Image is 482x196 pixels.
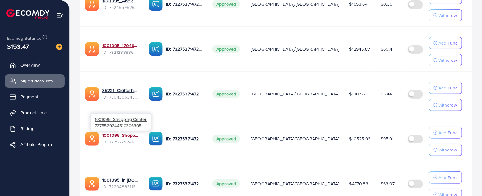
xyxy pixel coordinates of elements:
span: Affiliate Program [20,141,54,148]
span: $10525.93 [349,136,370,142]
span: Billing [20,125,33,132]
span: ID: 7524559526306070535 [102,4,139,10]
span: $95.91 [381,136,394,142]
span: $153.47 [7,42,29,51]
img: ic-ba-acc.ded83a64.svg [149,42,163,56]
p: ID: 7327537147282571265 [166,135,202,143]
a: 35221_Crafterhide ad_1700680330947 [102,87,139,94]
button: Withdraw [429,99,462,111]
p: Add Fund [438,39,458,47]
p: Add Fund [438,84,458,92]
button: Add Fund [429,37,462,49]
button: Add Fund [429,171,462,184]
p: ID: 7327537147282571265 [166,45,202,53]
span: 1001095_Shopping Center [95,116,147,122]
a: 1001095_in [DOMAIN_NAME]_1681150971525 [102,177,139,183]
img: ic-ads-acc.e4c84228.svg [85,177,99,191]
img: image [56,44,62,50]
p: Withdraw [438,56,457,64]
div: <span class='underline'>1001095_in vogue.pk_1681150971525</span></br>7220488311670947841 [102,177,139,190]
span: Approved [212,90,240,98]
span: [GEOGRAPHIC_DATA]/[GEOGRAPHIC_DATA] [251,91,339,97]
a: 1001095_1704607619722 [102,42,139,49]
img: ic-ba-acc.ded83a64.svg [149,177,163,191]
img: logo [6,9,49,19]
span: Approved [212,45,240,53]
a: Overview [5,59,65,71]
button: Withdraw [429,144,462,156]
button: Add Fund [429,82,462,94]
iframe: Chat [455,167,477,191]
img: ic-ads-acc.e4c84228.svg [85,132,99,146]
span: Payment [20,94,38,100]
img: menu [56,12,63,19]
div: 7275529244510306305 [91,114,151,131]
a: Affiliate Program [5,138,65,151]
img: ic-ads-acc.e4c84228.svg [85,42,99,56]
a: Billing [5,122,65,135]
span: $5.44 [381,91,392,97]
a: 1001095_Shopping Center [102,132,139,138]
span: My ad accounts [20,78,53,84]
span: $310.56 [349,91,365,97]
p: Withdraw [438,101,457,109]
span: Product Links [20,109,48,116]
p: Add Fund [438,174,458,181]
a: Payment [5,90,65,103]
div: <span class='underline'>35221_Crafterhide ad_1700680330947</span></br>7304366343393296385 [102,87,139,100]
span: [GEOGRAPHIC_DATA]/[GEOGRAPHIC_DATA] [251,46,339,52]
img: ic-ads-acc.e4c84228.svg [85,87,99,101]
span: [GEOGRAPHIC_DATA]/[GEOGRAPHIC_DATA] [251,136,339,142]
p: ID: 7327537147282571265 [166,0,202,8]
span: Approved [212,179,240,188]
img: ic-ba-acc.ded83a64.svg [149,132,163,146]
span: Overview [20,62,40,68]
p: ID: 7327537147282571265 [166,180,202,187]
span: ID: 7321233836078252033 [102,49,139,55]
span: $12945.87 [349,46,370,52]
span: ID: 7275529244510306305 [102,139,139,145]
span: [GEOGRAPHIC_DATA]/[GEOGRAPHIC_DATA] [251,1,339,7]
span: ID: 7304366343393296385 [102,94,139,100]
span: Approved [212,135,240,143]
button: Withdraw [429,54,462,66]
p: ID: 7327537147282571265 [166,90,202,98]
img: ic-ba-acc.ded83a64.svg [149,87,163,101]
span: $63.07 [381,180,395,187]
div: <span class='underline'>1001095_1704607619722</span></br>7321233836078252033 [102,42,139,55]
p: Withdraw [438,11,457,19]
span: $0.36 [381,1,392,7]
a: My ad accounts [5,74,65,87]
span: ID: 7220488311670947841 [102,184,139,190]
button: Withdraw [429,9,462,21]
button: Add Fund [429,127,462,139]
p: Add Fund [438,129,458,136]
span: $1653.64 [349,1,368,7]
span: $60.4 [381,46,392,52]
span: Ecomdy Balance [7,35,41,41]
a: Product Links [5,106,65,119]
span: [GEOGRAPHIC_DATA]/[GEOGRAPHIC_DATA] [251,180,339,187]
p: Withdraw [438,146,457,154]
span: $4770.83 [349,180,368,187]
